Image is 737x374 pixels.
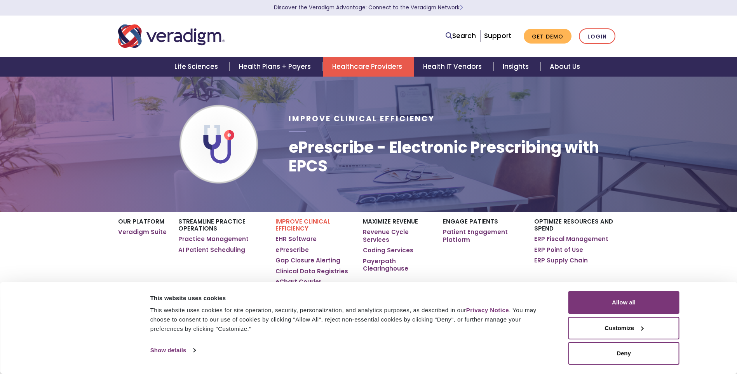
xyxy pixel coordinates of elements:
a: Practice Management [178,235,249,243]
a: EHR Software [275,235,317,243]
a: eChart Courier [275,278,321,286]
a: AI Patient Scheduling [178,246,245,254]
a: About Us [540,57,589,77]
a: Patient Engagement Platform [443,228,523,243]
a: Gap Closure Alerting [275,257,340,264]
button: Customize [568,317,680,339]
h1: ePrescribe - Electronic Prescribing with EPCS [289,138,619,175]
span: Improve Clinical Efficiency [289,114,435,124]
a: ePrescribe [275,246,309,254]
a: Health Plans + Payers [230,57,322,77]
div: This website uses cookies for site operation, security, personalization, and analytics purposes, ... [150,306,551,334]
img: Veradigm logo [118,23,225,49]
div: This website uses cookies [150,294,551,303]
a: Search [446,31,476,41]
a: Show details [150,344,195,356]
a: Privacy Notice [466,307,509,313]
a: Insights [493,57,540,77]
a: Payerpath Clearinghouse [363,257,431,273]
button: Deny [568,342,680,365]
a: ERP Supply Chain [534,257,588,264]
a: Revenue Cycle Services [363,228,431,243]
a: Clinical Data Registries [275,267,348,275]
a: Get Demo [524,29,571,44]
a: Discover the Veradigm Advantage: Connect to the Veradigm NetworkLearn More [274,4,463,11]
a: Veradigm Suite [118,228,167,236]
a: ERP Fiscal Management [534,235,608,243]
a: Support [484,31,511,40]
a: Healthcare Providers [323,57,414,77]
button: Allow all [568,291,680,314]
a: Health IT Vendors [414,57,493,77]
span: Learn More [460,4,463,11]
a: ERP Point of Use [534,246,583,254]
a: Life Sciences [165,57,230,77]
a: Coding Services [363,246,413,254]
a: Login [579,28,615,44]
